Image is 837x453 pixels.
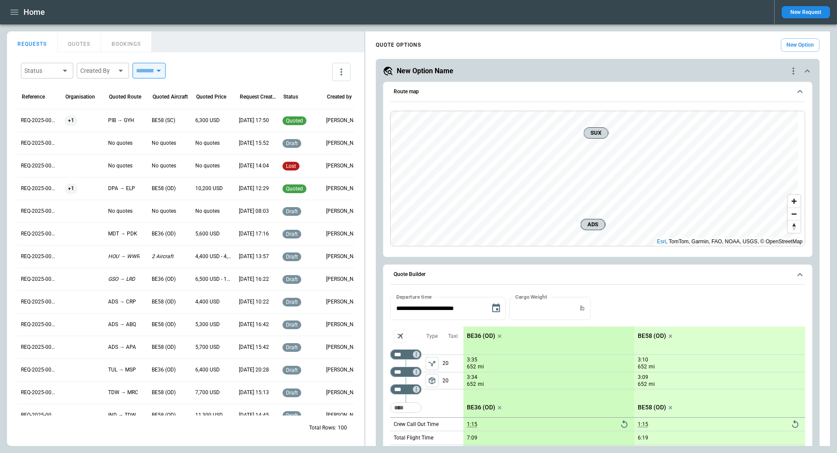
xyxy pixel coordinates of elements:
h1: Home [24,7,45,17]
p: BE58 (OD) [152,344,176,351]
span: draft [284,390,299,396]
p: BE58 (OD) [638,332,666,340]
p: REQ-2025-000250 [21,298,58,306]
p: Cady Howell [326,298,363,306]
button: left aligned [425,374,439,387]
p: BE58 (OD) [152,185,176,192]
div: Not found [390,349,422,360]
p: Total Flight Time [394,434,433,442]
p: 6,400 USD [195,366,220,374]
p: ADS → CRP [108,298,136,306]
p: Type [426,333,438,340]
p: 08/22/2025 15:52 [239,140,269,147]
span: draft [284,208,299,215]
span: draft [284,231,299,237]
p: George O'Bryan [326,253,363,260]
p: No quotes [108,208,133,215]
p: Allen Maki [326,344,363,351]
p: 08/01/2025 10:22 [239,298,269,306]
div: Too short [390,402,422,413]
div: Status [283,94,298,100]
button: Reset [618,418,631,431]
p: 07/31/2025 15:42 [239,344,269,351]
div: Organisation [65,94,95,100]
p: 08/22/2025 08:03 [239,208,269,215]
p: REQ-2025-000247 [21,366,58,374]
p: Allen Maki [326,230,363,238]
span: SUX [588,129,605,137]
span: +1 [65,177,78,200]
span: Type of sector [425,357,439,370]
button: left aligned [425,357,439,370]
button: Reset bearing to north [788,220,800,233]
p: mi [478,363,484,371]
span: draft [284,299,299,305]
p: 10,200 USD [195,185,223,192]
p: 1:15 [467,421,477,428]
p: 1:15 [638,421,648,428]
p: mi [649,381,655,388]
p: 3:10 [638,357,648,363]
p: No quotes [152,140,176,147]
p: Ben Gundermann [326,140,363,147]
p: 08/13/2025 13:57 [239,253,269,260]
p: REQ-2025-000254 [21,208,58,215]
span: draft [284,140,299,146]
p: TDW → MRC [108,389,138,396]
p: DPA → ELP [108,185,135,192]
div: Not found [390,367,422,377]
p: 652 [638,363,647,371]
button: New Request [782,6,830,18]
p: PIB → GYH [108,117,134,124]
p: Taxi [448,333,458,340]
p: Ben Gundermann [326,208,363,215]
p: REQ-2025-000255 [21,185,58,192]
p: 6:19 [638,435,648,441]
p: BE58 (OD) [152,321,176,328]
p: REQ-2025-000248 [21,344,58,351]
p: BE58 (OD) [638,404,666,411]
p: BE36 (OD) [152,276,176,283]
button: Route map [390,82,805,102]
div: , TomTom, Garmin, FAO, NOAA, USGS, © OpenStreetMap [657,237,803,246]
label: Cargo Weight [515,293,547,300]
div: Quoted Route [109,94,141,100]
p: 08/22/2025 12:29 [239,185,269,192]
span: quoted [284,186,305,192]
span: lost [284,163,298,169]
p: REQ-2025-000253 [21,230,58,238]
p: 652 [467,381,476,388]
p: REQ-2025-000256 [21,162,58,170]
p: mi [649,363,655,371]
div: Not found [390,384,422,395]
button: Reset [789,418,802,431]
p: 4,400 USD [195,298,220,306]
p: 6,500 USD - 11,300 USD [195,276,232,283]
p: No quotes [108,140,133,147]
h5: New Option Name [397,66,453,76]
p: Ben Gundermann [326,185,363,192]
p: HOU → WWR [108,253,139,260]
p: 652 [467,363,476,371]
span: +1 [65,109,78,132]
div: quote-option-actions [788,66,799,76]
button: QUOTES [58,31,101,52]
p: REQ-2025-000249 [21,321,58,328]
span: package_2 [428,376,436,385]
p: Allen Maki [326,117,363,124]
p: No quotes [195,208,220,215]
p: REQ-2025-000251 [21,276,58,283]
span: Type of sector [425,374,439,387]
p: BE58 (OD) [152,389,176,396]
div: Quoted Price [196,94,226,100]
p: 100 [338,424,347,432]
p: mi [478,381,484,388]
button: Choose date, selected date is Aug 25, 2025 [487,300,505,317]
div: Created by [327,94,352,100]
p: George O'Bryan [326,366,363,374]
p: REQ-2025-000246 [21,389,58,396]
button: Quote Builder [390,265,805,285]
p: 08/22/2025 14:04 [239,162,269,170]
p: BE36 (OD) [467,404,495,411]
div: Quoted Aircraft [153,94,188,100]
